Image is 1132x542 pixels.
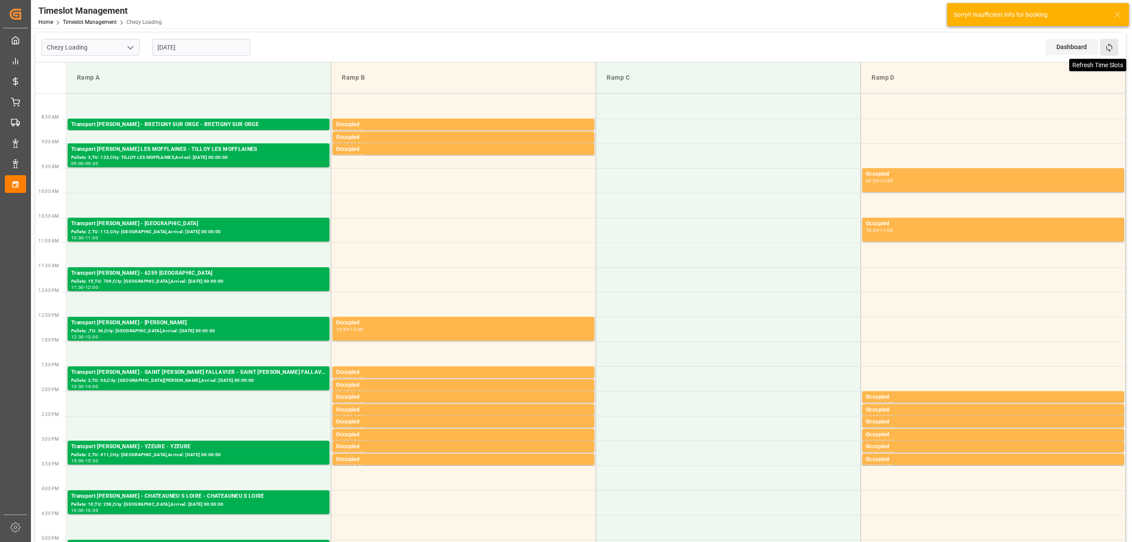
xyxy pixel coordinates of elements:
div: Dashboard [1045,39,1098,55]
div: 16:00 [71,508,84,512]
div: 14:00 [336,402,349,406]
div: Transport [PERSON_NAME] - YZEURE - YZEURE [71,442,326,451]
div: Occupied [336,381,591,390]
span: 9:00 AM [42,139,59,144]
div: Ramp D [868,69,1118,86]
span: 12:30 PM [38,313,59,318]
div: Occupied [866,219,1121,228]
div: 14:15 [350,402,363,406]
div: Occupied [866,393,1121,402]
div: 10:30 [71,236,84,240]
input: Type to search/select [42,39,140,56]
div: Transport [PERSON_NAME] - CHATEAUNEU S LOIRE - CHATEAUNEU S LOIRE [71,492,326,501]
div: Occupied [336,455,591,464]
span: 2:30 PM [42,412,59,417]
div: - [879,464,880,468]
div: 09:00 [336,154,349,158]
div: - [349,390,350,394]
div: 15:00 [71,459,84,463]
div: 14:45 [880,427,893,431]
div: 14:30 [350,415,363,419]
div: Pallets: 1,TU: ,City: [GEOGRAPHIC_DATA],Arrival: [DATE] 00:00:00 [71,129,326,137]
div: - [84,335,85,339]
div: 09:00 [350,142,363,146]
div: 09:00 [71,161,84,165]
div: Pallets: 2,TU: 411,City: [GEOGRAPHIC_DATA],Arrival: [DATE] 00:00:00 [71,451,326,459]
div: Ramp C [603,69,853,86]
div: - [879,415,880,419]
div: - [84,384,85,388]
span: 8:30 AM [42,115,59,119]
a: Home [38,19,53,25]
span: 11:00 AM [38,238,59,243]
div: 14:45 [336,439,349,443]
div: 15:00 [866,451,879,455]
div: 11:00 [880,228,893,232]
div: Occupied [866,170,1121,179]
div: 15:00 [350,439,363,443]
div: Pallets: 3,TU: 56,City: [GEOGRAPHIC_DATA][PERSON_NAME],Arrival: [DATE] 00:00:00 [71,377,326,384]
div: Ramp A [73,69,324,86]
div: Transport [PERSON_NAME] - 6259 [GEOGRAPHIC_DATA] [71,269,326,278]
div: - [879,439,880,443]
div: - [349,451,350,455]
div: Occupied [866,406,1121,415]
div: 15:15 [350,451,363,455]
div: - [879,427,880,431]
div: 15:30 [85,459,98,463]
div: Pallets: 10,TU: 258,City: [GEOGRAPHIC_DATA],Arrival: [DATE] 00:00:00 [71,501,326,508]
div: - [349,327,350,331]
div: Occupied [336,319,591,327]
div: Timeslot Management [38,4,162,17]
div: - [84,161,85,165]
div: 13:45 [336,390,349,394]
div: Occupied [336,393,591,402]
div: - [84,459,85,463]
div: 13:45 [350,377,363,381]
div: Occupied [866,431,1121,439]
div: 14:00 [85,384,98,388]
div: 14:00 [350,390,363,394]
input: DD-MM-YYYY [152,39,250,56]
div: Occupied [336,133,591,142]
span: 2:00 PM [42,387,59,392]
button: open menu [123,41,137,54]
div: 15:00 [336,451,349,455]
div: 14:45 [866,439,879,443]
div: - [349,377,350,381]
div: 13:00 [350,327,363,331]
span: 10:00 AM [38,189,59,194]
div: 15:30 [350,464,363,468]
div: Pallets: 15,TU: 709,City: [GEOGRAPHIC_DATA],Arrival: [DATE] 00:00:00 [71,278,326,285]
div: - [349,402,350,406]
div: - [349,154,350,158]
span: 5:00 PM [42,536,59,541]
div: 15:15 [880,451,893,455]
div: 13:30 [71,384,84,388]
div: 15:15 [336,464,349,468]
div: - [84,236,85,240]
div: - [879,179,880,183]
div: Occupied [866,442,1121,451]
div: Occupied [866,455,1121,464]
div: 16:30 [85,508,98,512]
div: Occupied [336,406,591,415]
div: Pallets: 3,TU: 123,City: TILLOY LES MOFFLAINES,Arrival: [DATE] 00:00:00 [71,154,326,161]
div: 14:15 [336,415,349,419]
div: - [84,508,85,512]
div: - [349,415,350,419]
div: 10:00 [880,179,893,183]
span: 4:30 PM [42,511,59,516]
div: 15:00 [880,439,893,443]
div: 15:15 [866,464,879,468]
div: 11:00 [85,236,98,240]
div: Occupied [866,418,1121,427]
div: 08:45 [336,142,349,146]
span: 12:00 PM [38,288,59,293]
div: - [349,439,350,443]
div: 09:15 [350,154,363,158]
div: - [349,427,350,431]
div: 14:00 [866,402,879,406]
div: 08:30 [336,129,349,133]
div: Occupied [336,431,591,439]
